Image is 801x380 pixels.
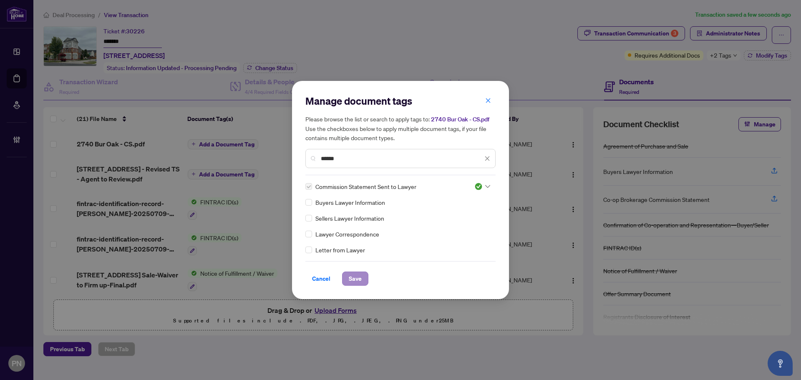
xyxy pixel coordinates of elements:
span: Approved [474,182,490,191]
span: 2740 Bur Oak - CS.pdf [431,116,489,123]
span: Save [349,272,362,285]
span: Lawyer Correspondence [315,229,379,239]
button: Cancel [305,272,337,286]
span: Sellers Lawyer Information [315,214,384,223]
span: Buyers Lawyer Information [315,198,385,207]
span: close [484,156,490,161]
h2: Manage document tags [305,94,496,108]
span: close [485,98,491,103]
span: Commission Statement Sent to Lawyer [315,182,416,191]
button: Open asap [768,351,793,376]
span: Letter from Lawyer [315,245,365,254]
h5: Please browse the list or search to apply tags to: Use the checkboxes below to apply multiple doc... [305,114,496,142]
span: Cancel [312,272,330,285]
img: status [474,182,483,191]
button: Save [342,272,368,286]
